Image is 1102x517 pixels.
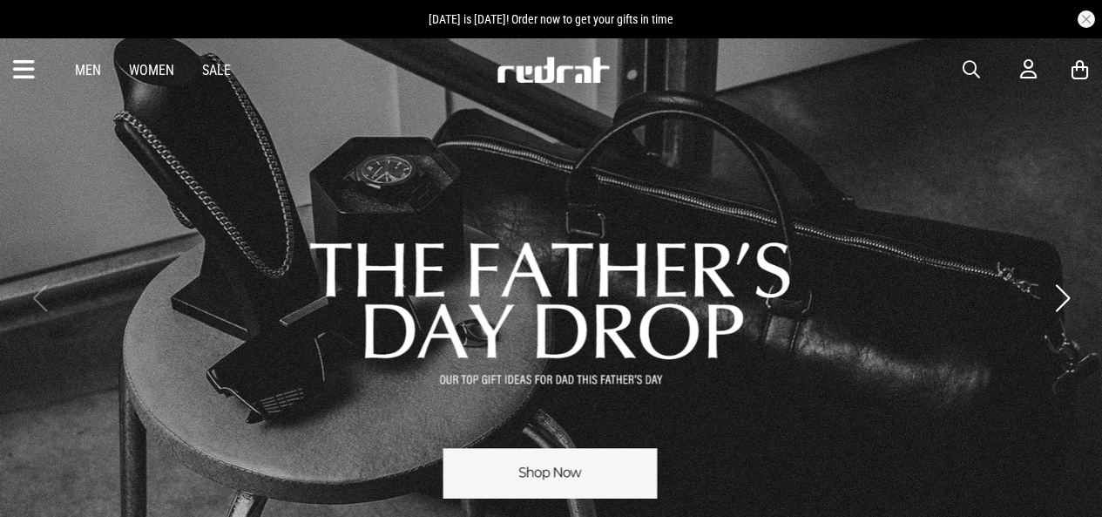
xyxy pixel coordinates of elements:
button: Next slide [1051,279,1074,317]
img: Redrat logo [496,57,611,83]
button: Previous slide [28,279,51,317]
a: Sale [202,62,231,78]
a: Men [75,62,101,78]
a: Women [129,62,174,78]
span: [DATE] is [DATE]! Order now to get your gifts in time [429,12,673,26]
